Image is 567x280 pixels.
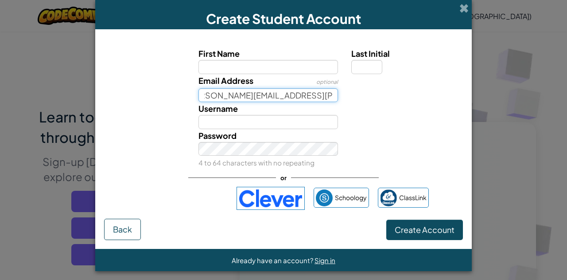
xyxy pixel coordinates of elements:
span: First Name [198,48,240,59]
button: Back [104,219,141,240]
small: 4 to 64 characters with no repeating [198,158,315,167]
span: Already have an account? [232,256,315,264]
span: Last Initial [351,48,390,59]
span: ClassLink [399,191,427,204]
span: Create Account [395,225,454,235]
img: schoology.png [316,189,333,206]
span: Create Student Account [206,10,361,27]
span: or [276,171,291,184]
span: Email Address [198,75,253,86]
button: Create Account [386,220,463,240]
span: Username [198,103,238,114]
span: Back [113,224,132,234]
a: Sign in [315,256,335,264]
img: classlink-logo-small.png [380,189,397,206]
span: Schoology [335,191,367,204]
span: Password [198,130,237,141]
span: optional [316,79,338,85]
img: clever-logo-blue.png [237,187,305,210]
iframe: Sign in with Google Button [134,189,232,208]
